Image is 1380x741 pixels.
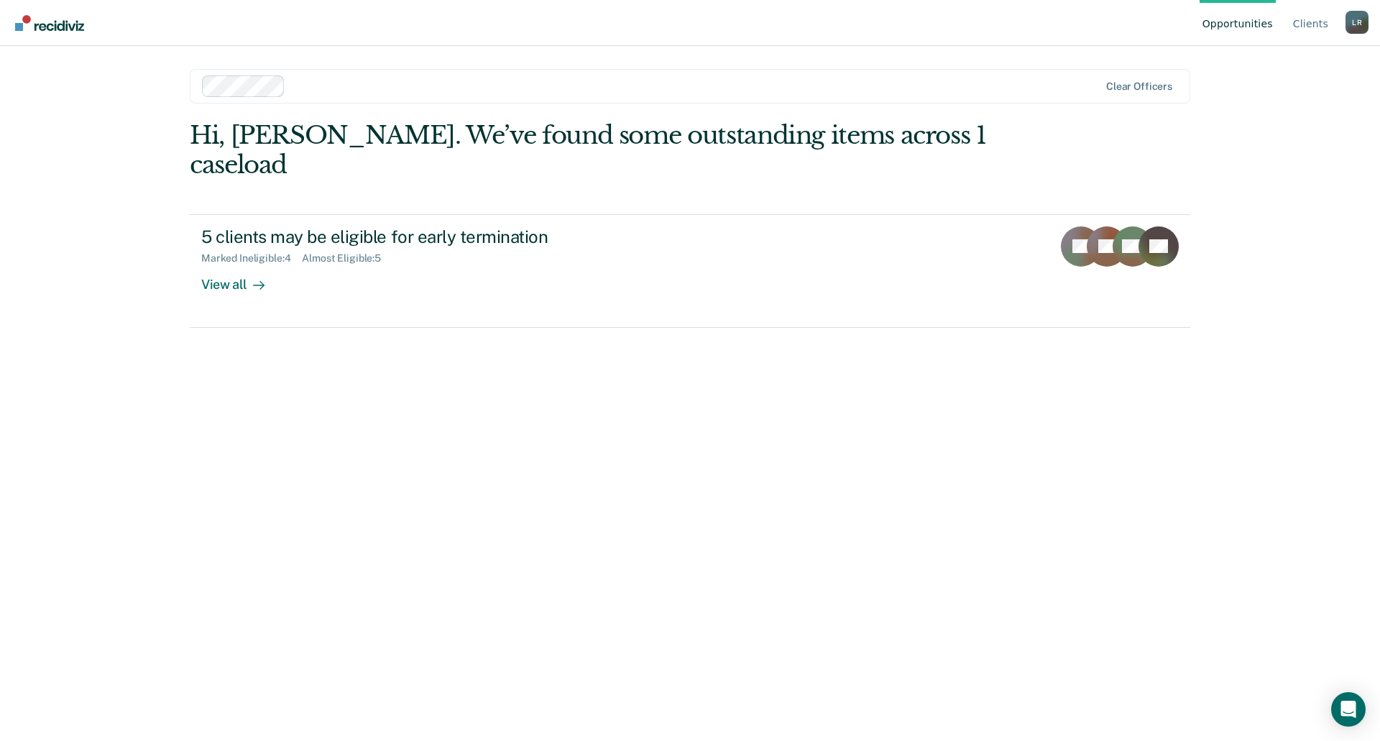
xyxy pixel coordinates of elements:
[1345,11,1368,34] button: Profile dropdown button
[1331,692,1366,727] div: Open Intercom Messenger
[201,264,282,293] div: View all
[190,214,1190,328] a: 5 clients may be eligible for early terminationMarked Ineligible:4Almost Eligible:5View all
[201,226,706,247] div: 5 clients may be eligible for early termination
[15,15,84,31] img: Recidiviz
[190,121,990,180] div: Hi, [PERSON_NAME]. We’ve found some outstanding items across 1 caseload
[302,252,392,264] div: Almost Eligible : 5
[1345,11,1368,34] div: L R
[1106,80,1172,93] div: Clear officers
[201,252,302,264] div: Marked Ineligible : 4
